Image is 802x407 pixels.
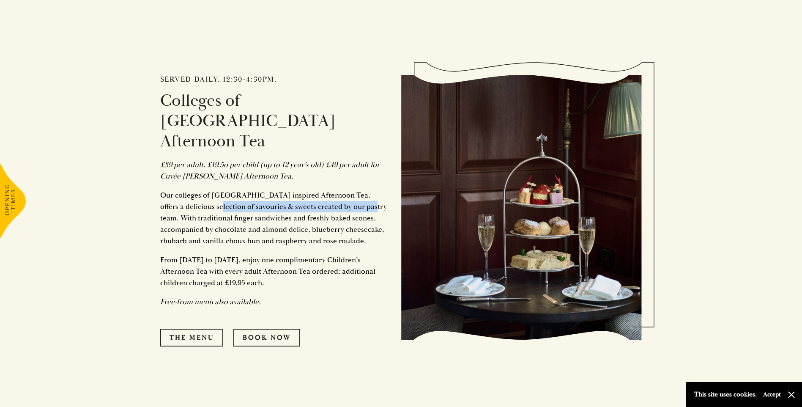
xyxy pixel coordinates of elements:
[160,160,380,181] em: £39 per adult. £19.5o per child (up to 12 year’s old) £49 per adult for Cuvée [PERSON_NAME] After...
[160,297,261,307] em: Free-from menu also available.
[160,75,389,84] h2: Served daily, 12:30-4:30pm.
[233,329,300,346] a: Book Now
[160,190,389,247] p: Our colleges of [GEOGRAPHIC_DATA] inspired Afternoon Tea, offers a delicious selection of savouri...
[160,329,223,346] a: The Menu
[160,254,389,289] p: From [DATE] to [DATE], enjoy one complimentary Children’s Afternoon Tea with every adult Afternoo...
[694,388,757,401] p: This site uses cookies.
[787,390,796,399] button: Close and accept
[160,91,389,151] h3: Colleges of [GEOGRAPHIC_DATA] Afternoon Tea
[763,390,781,399] button: Accept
